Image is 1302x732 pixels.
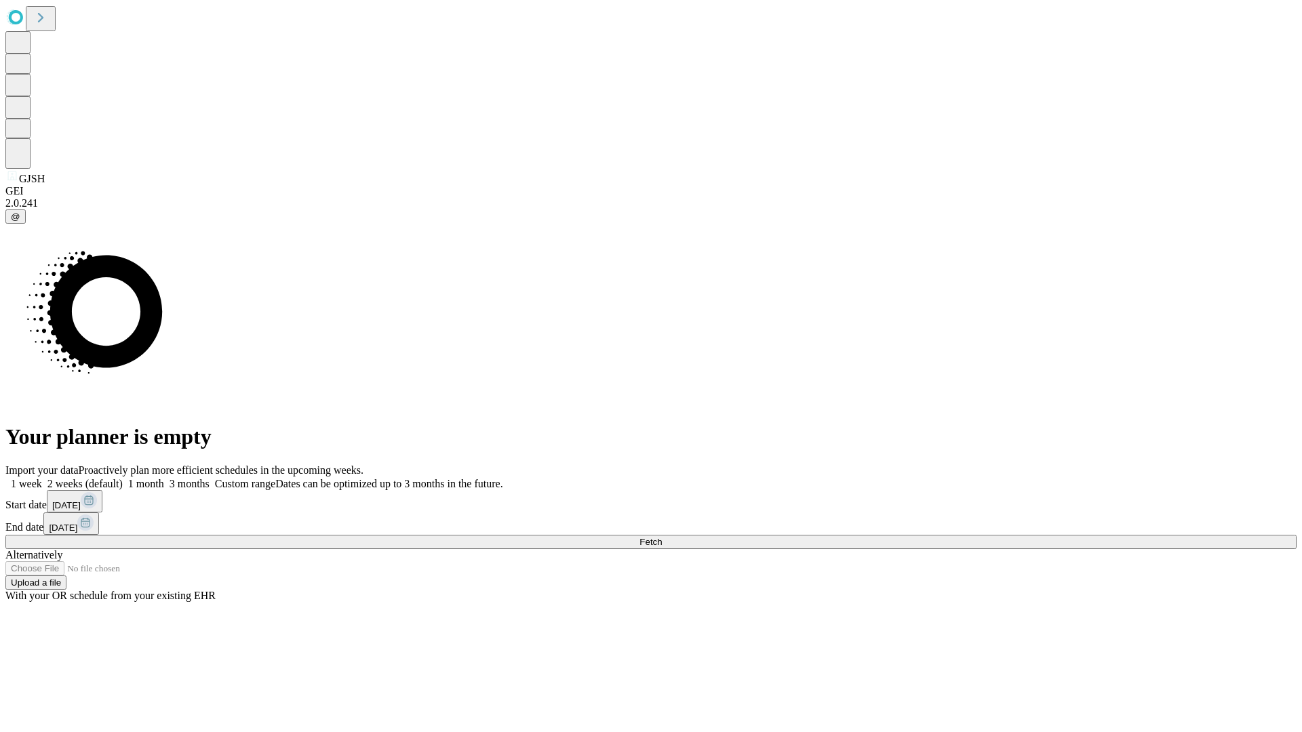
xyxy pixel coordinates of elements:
div: 2.0.241 [5,197,1297,209]
span: [DATE] [52,500,81,510]
span: GJSH [19,173,45,184]
button: Fetch [5,535,1297,549]
span: [DATE] [49,523,77,533]
div: GEI [5,185,1297,197]
span: 3 months [170,478,210,489]
span: Import your data [5,464,79,476]
div: Start date [5,490,1297,512]
span: Fetch [639,537,662,547]
span: With your OR schedule from your existing EHR [5,590,216,601]
span: 1 month [128,478,164,489]
span: @ [11,211,20,222]
span: Dates can be optimized up to 3 months in the future. [275,478,502,489]
span: 1 week [11,478,42,489]
h1: Your planner is empty [5,424,1297,449]
span: Alternatively [5,549,62,561]
button: @ [5,209,26,224]
button: [DATE] [47,490,102,512]
span: Proactively plan more efficient schedules in the upcoming weeks. [79,464,363,476]
span: Custom range [215,478,275,489]
button: [DATE] [43,512,99,535]
button: Upload a file [5,575,66,590]
span: 2 weeks (default) [47,478,123,489]
div: End date [5,512,1297,535]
